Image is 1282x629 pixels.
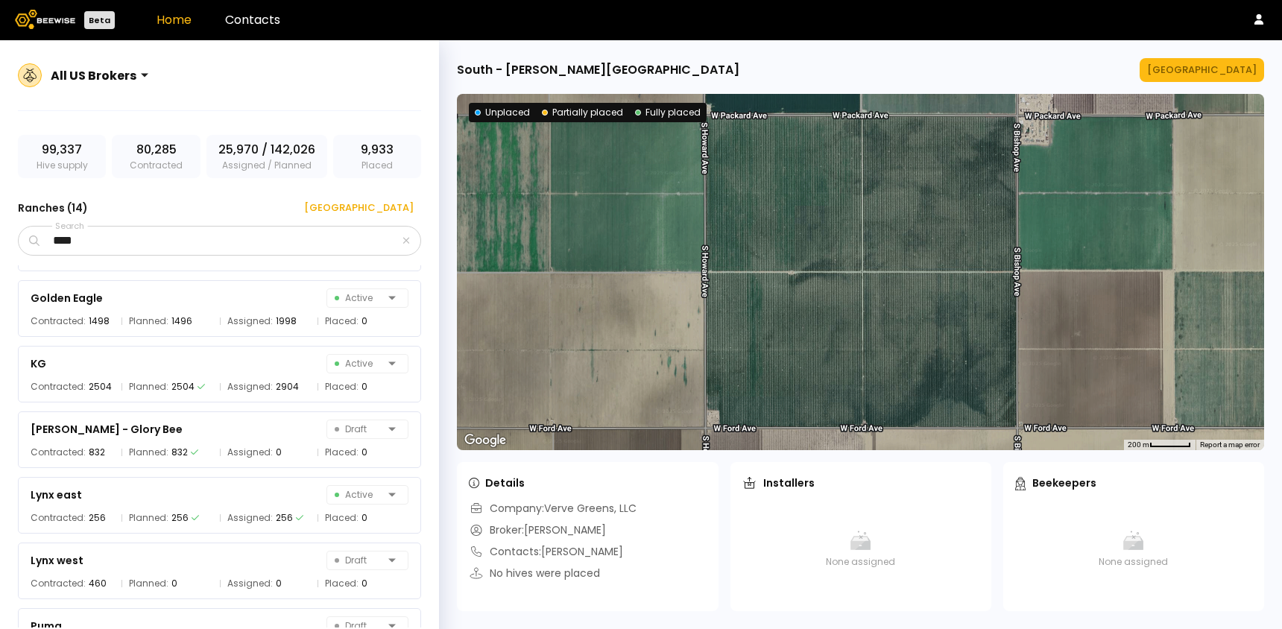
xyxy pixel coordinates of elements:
span: Contracted: [31,314,86,329]
a: Open this area in Google Maps (opens a new window) [461,431,510,450]
span: Assigned: [227,314,273,329]
div: None assigned [1015,501,1252,598]
div: 832 [171,445,188,460]
div: 0 [276,576,282,591]
span: 99,337 [42,141,82,159]
button: Map Scale: 200 m per 52 pixels [1123,440,1196,450]
div: Beta [84,11,115,29]
div: Contacts: [PERSON_NAME] [469,544,623,560]
div: 0 [171,576,177,591]
span: Draft [335,551,382,569]
span: Assigned: [227,379,273,394]
span: Placed: [325,576,359,591]
span: Planned: [129,379,168,394]
span: Planned: [129,314,168,329]
div: 256 [171,511,189,525]
span: Planned: [129,576,168,591]
span: Active [335,289,382,307]
div: Company: Verve Greens, LLC [469,501,637,516]
div: 2504 [171,379,195,394]
div: KG [31,355,46,373]
span: Contracted: [31,379,86,394]
span: Active [335,355,382,373]
div: 0 [361,445,367,460]
div: Hive supply [18,135,106,178]
div: 1498 [89,314,110,329]
span: Assigned: [227,511,273,525]
span: Placed: [325,511,359,525]
h3: Ranches ( 14 ) [18,197,88,218]
span: 9,933 [361,141,394,159]
div: [PERSON_NAME] - Glory Bee [31,420,183,438]
span: Planned: [129,511,168,525]
div: Details [469,475,525,490]
span: Draft [335,420,382,438]
div: 0 [361,511,367,525]
span: Planned: [129,445,168,460]
div: 460 [89,576,107,591]
div: 832 [89,445,105,460]
span: Assigned: [227,445,273,460]
div: Partially placed [542,106,623,119]
span: 200 m [1128,440,1149,449]
span: Contracted: [31,445,86,460]
span: Placed: [325,314,359,329]
button: [GEOGRAPHIC_DATA] [286,196,421,220]
div: Fully placed [635,106,701,119]
div: 1496 [171,314,192,329]
img: Beewise logo [15,10,75,29]
span: Active [335,486,382,504]
div: 1998 [276,314,297,329]
div: Installers [742,475,815,490]
div: 0 [361,576,367,591]
button: [GEOGRAPHIC_DATA] [1140,58,1264,82]
span: Assigned: [227,576,273,591]
div: Lynx west [31,551,83,569]
div: 0 [361,379,367,394]
span: Contracted: [31,511,86,525]
div: 0 [361,314,367,329]
a: Report a map error [1200,440,1260,449]
span: Contracted: [31,576,86,591]
a: Contacts [225,11,280,28]
div: 256 [276,511,293,525]
div: Broker: [PERSON_NAME] [469,522,606,538]
div: All US Brokers [51,66,136,85]
img: Google [461,431,510,450]
span: Placed: [325,445,359,460]
div: None assigned [742,501,979,598]
div: Golden Eagle [31,289,103,307]
div: South - [PERSON_NAME][GEOGRAPHIC_DATA] [457,61,739,79]
span: Placed: [325,379,359,394]
div: [GEOGRAPHIC_DATA] [294,200,414,215]
div: [GEOGRAPHIC_DATA] [1147,63,1257,78]
div: No hives were placed [469,566,600,581]
div: 2504 [89,379,112,394]
div: Assigned / Planned [206,135,327,178]
div: Contracted [112,135,200,178]
div: Beekeepers [1015,475,1096,490]
div: 2904 [276,379,299,394]
div: 256 [89,511,106,525]
div: Placed [333,135,421,178]
a: Home [157,11,192,28]
span: 25,970 / 142,026 [218,141,315,159]
div: Unplaced [475,106,530,119]
span: 80,285 [136,141,177,159]
div: 0 [276,445,282,460]
div: Lynx east [31,486,82,504]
